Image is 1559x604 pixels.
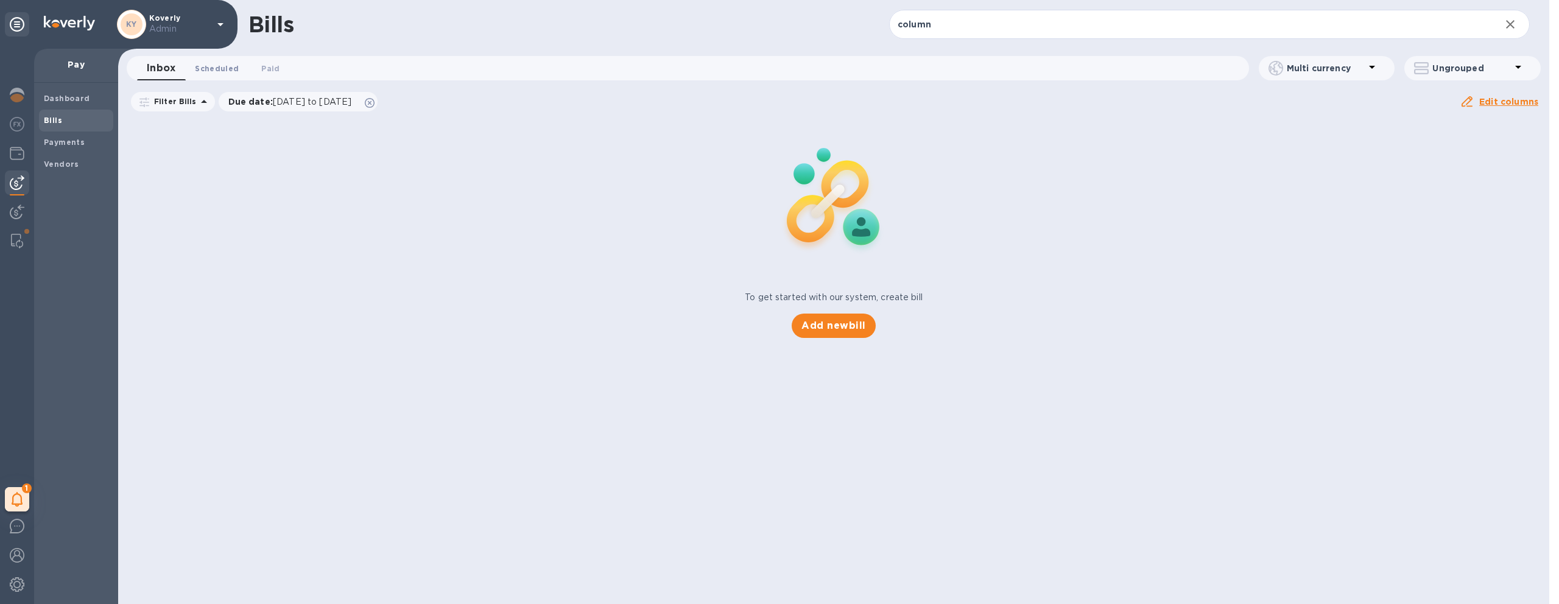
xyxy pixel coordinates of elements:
[219,92,378,111] div: Due date:[DATE] to [DATE]
[248,12,294,37] h1: Bills
[1479,97,1538,107] u: Edit columns
[147,60,175,77] span: Inbox
[792,314,875,338] button: Add newbill
[44,16,95,30] img: Logo
[149,23,210,35] p: Admin
[745,291,923,304] p: To get started with our system, create bill
[44,58,108,71] p: Pay
[44,138,85,147] b: Payments
[1287,62,1365,74] p: Multi currency
[273,97,351,107] span: [DATE] to [DATE]
[149,96,197,107] p: Filter Bills
[126,19,137,29] b: KY
[44,160,79,169] b: Vendors
[10,117,24,132] img: Foreign exchange
[149,14,210,35] p: Koverly
[195,62,239,75] span: Scheduled
[801,318,865,333] span: Add new bill
[22,483,32,493] span: 1
[1432,62,1511,74] p: Ungrouped
[44,116,62,125] b: Bills
[5,12,29,37] div: Unpin categories
[44,94,90,103] b: Dashboard
[10,146,24,161] img: Wallets
[261,62,280,75] span: Paid
[228,96,358,108] p: Due date :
